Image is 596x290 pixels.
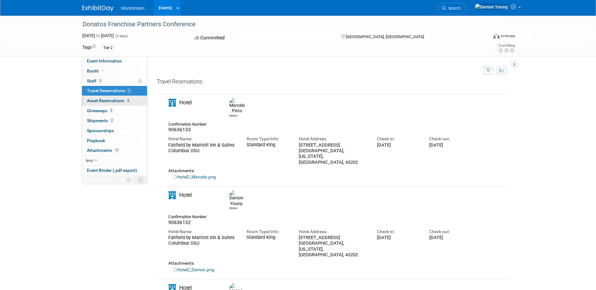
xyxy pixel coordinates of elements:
[486,69,491,73] i: Filter by Traveler
[82,106,147,116] a: Giveaways5
[429,136,472,142] div: Check-out:
[168,127,191,132] span: 90636133
[475,3,508,10] img: Damon Young
[127,88,131,93] span: 6
[299,235,368,257] div: [STREET_ADDRESS] [GEOGRAPHIC_DATA], [US_STATE], [GEOGRAPHIC_DATA], 43202
[82,116,147,126] a: Shipments2
[87,78,103,83] span: Staff
[87,138,105,143] span: Playbook
[138,78,142,84] span: Potential Scheduling Conflict -- at least one attendee is tagged in another overlapping event.
[229,206,237,210] div: Damon Young
[87,148,120,153] span: Attachments
[134,176,147,184] td: Toggle Event Tabs
[438,3,466,14] a: Search
[109,108,114,113] span: 5
[82,156,147,165] a: less
[82,86,147,96] a: Travel Reservations6
[101,45,115,51] div: Tier 2
[346,34,424,39] span: [GEOGRAPHIC_DATA], [GEOGRAPHIC_DATA]
[168,212,211,219] div: Confirmation Number:
[98,78,103,83] span: 3
[501,34,515,38] div: In-Person
[82,44,96,51] td: Tags
[247,229,289,235] div: Room Type/Info:
[173,174,216,179] a: Hotel2_Marcelo.png
[377,229,420,235] div: Check-in:
[82,56,147,66] a: Event Information
[86,158,93,163] span: less
[82,96,147,106] a: Asset Reservations4
[168,229,237,235] div: Hotel Name:
[193,32,331,43] div: Committed
[493,33,500,38] img: Format-Inperson.png
[102,69,105,72] i: Booth reservation complete
[87,58,122,63] span: Event Information
[82,76,147,86] a: Staff3
[228,98,239,117] div: Marcelo Pinto
[228,190,239,210] div: Damon Young
[168,120,211,127] div: Confirmation Number:
[126,98,130,103] span: 4
[115,34,128,38] span: (3 days)
[168,261,472,266] div: Attachments:
[168,99,176,107] i: Hotel
[168,220,191,225] span: 90636132
[87,88,131,93] span: Travel Reservations
[247,142,289,148] div: Standard King
[157,78,509,88] div: Travel Reservations:
[110,118,114,123] span: 2
[82,146,147,155] a: Attachments17
[168,168,472,173] div: Attachments:
[82,126,147,136] a: Sponsorships
[377,235,420,240] div: [DATE]
[87,168,137,173] span: Event Binder (.pdf export)
[121,6,145,11] span: Workstream
[87,128,114,133] span: Sponsorships
[87,108,114,113] span: Giveaways
[80,19,479,30] div: Donatos Franchise Partners Conference
[229,190,243,206] img: Damon Young
[87,68,106,73] span: Booth
[179,192,192,198] span: Hotel
[299,136,368,142] div: Hotel Address:
[82,166,147,175] a: Event Binder (.pdf export)
[87,118,114,123] span: Shipments
[299,142,368,165] div: [STREET_ADDRESS] [GEOGRAPHIC_DATA], [US_STATE], [GEOGRAPHIC_DATA], 43202
[82,136,147,146] a: Playbook
[429,229,472,235] div: Check-out:
[446,6,461,11] span: Search
[95,33,101,38] span: to
[124,176,135,184] td: Personalize Event Tab Strip
[179,99,192,106] span: Hotel
[87,98,130,103] span: Asset Reservations
[451,32,516,42] div: Event Format
[429,142,472,148] div: [DATE]
[168,136,237,142] div: Hotel Name:
[377,136,420,142] div: Check-in:
[247,235,289,240] div: Standard King
[168,142,237,154] div: Fairfield by Marriott Inn & Suites Columbus OSU
[114,148,120,153] span: 17
[429,235,472,240] div: [DATE]
[173,267,214,272] a: Hotel2_Damon.png
[229,98,245,114] img: Marcelo Pinto
[247,136,289,142] div: Room Type/Info:
[229,114,237,117] div: Marcelo Pinto
[82,66,147,76] a: Booth
[498,44,515,47] div: Event Rating
[168,191,176,199] i: Hotel
[82,33,114,38] span: [DATE] [DATE]
[82,5,114,12] img: ExhibitDay
[168,235,237,246] div: Fairfield by Marriott Inn & Suites Columbus OSU
[377,142,420,148] div: [DATE]
[299,229,368,235] div: Hotel Address:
